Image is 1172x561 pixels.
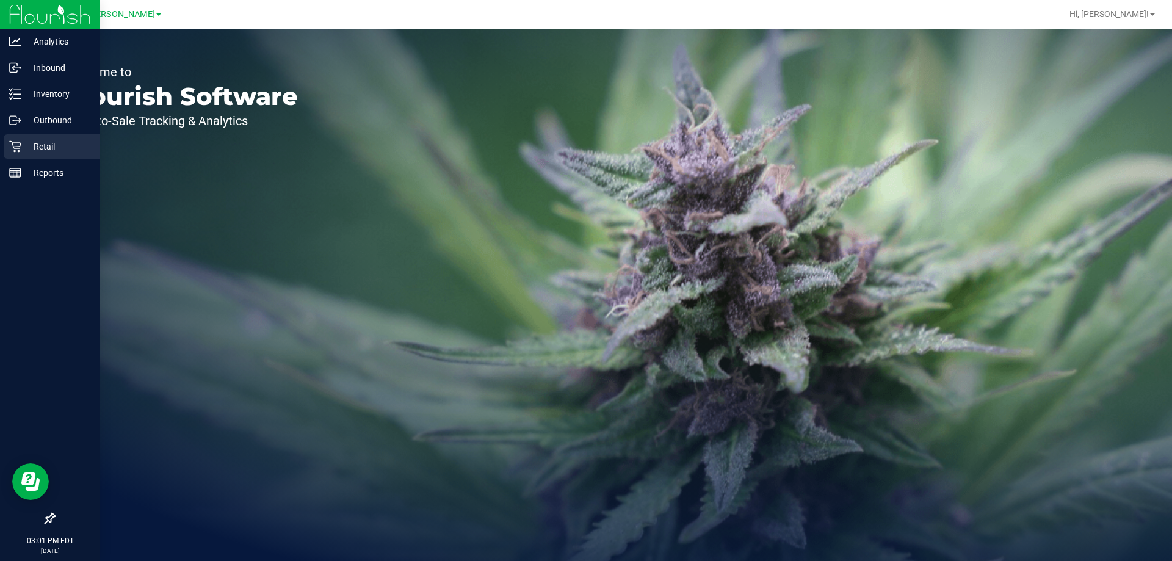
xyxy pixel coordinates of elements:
[21,113,95,128] p: Outbound
[5,546,95,556] p: [DATE]
[21,87,95,101] p: Inventory
[66,66,298,78] p: Welcome to
[9,114,21,126] inline-svg: Outbound
[9,35,21,48] inline-svg: Analytics
[9,140,21,153] inline-svg: Retail
[9,62,21,74] inline-svg: Inbound
[12,463,49,500] iframe: Resource center
[66,115,298,127] p: Seed-to-Sale Tracking & Analytics
[1069,9,1149,19] span: Hi, [PERSON_NAME]!
[21,60,95,75] p: Inbound
[88,9,155,20] span: [PERSON_NAME]
[21,34,95,49] p: Analytics
[21,139,95,154] p: Retail
[21,165,95,180] p: Reports
[9,167,21,179] inline-svg: Reports
[9,88,21,100] inline-svg: Inventory
[5,535,95,546] p: 03:01 PM EDT
[66,84,298,109] p: Flourish Software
